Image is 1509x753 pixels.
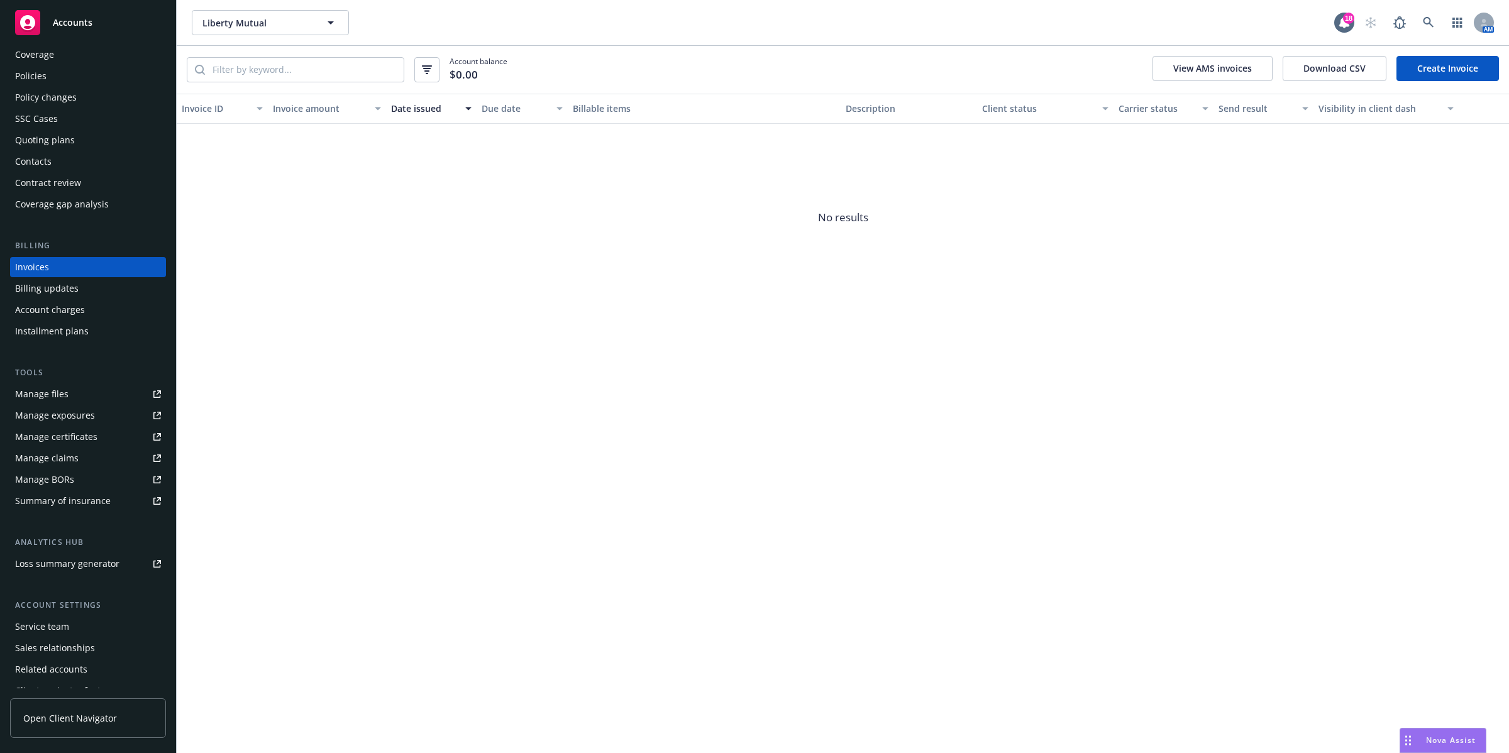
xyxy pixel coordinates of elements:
a: Summary of insurance [10,491,166,511]
a: Coverage gap analysis [10,194,166,214]
a: Report a Bug [1387,10,1412,35]
div: Date issued [391,102,458,115]
div: SSC Cases [15,109,58,129]
a: Account charges [10,300,166,320]
a: Contract review [10,173,166,193]
a: Installment plans [10,321,166,341]
a: Manage claims [10,448,166,468]
div: Account charges [15,300,85,320]
a: Accounts [10,5,166,40]
a: Manage certificates [10,427,166,447]
div: Drag to move [1400,728,1416,752]
button: Invoice amount [268,94,386,124]
button: Visibility in client dash [1313,94,1459,124]
div: Manage files [15,384,69,404]
div: Manage BORs [15,470,74,490]
a: Contacts [10,151,166,172]
div: Client status [982,102,1095,115]
a: Manage BORs [10,470,166,490]
div: Description [846,102,972,115]
a: Start snowing [1358,10,1383,35]
div: Policy changes [15,87,77,107]
div: 18 [1343,13,1354,24]
span: Liberty Mutual [202,16,311,30]
a: Billing updates [10,278,166,299]
span: Account balance [450,56,507,84]
div: Client navigator features [15,681,119,701]
span: $0.00 [450,67,478,83]
div: Invoice amount [273,102,367,115]
div: Coverage [15,45,54,65]
div: Send result [1219,102,1295,115]
div: Account settings [10,599,166,612]
button: View AMS invoices [1152,56,1273,81]
div: Tools [10,366,166,379]
a: Sales relationships [10,638,166,658]
button: Carrier status [1114,94,1213,124]
div: Manage claims [15,448,79,468]
a: Loss summary generator [10,554,166,574]
div: Contacts [15,151,52,172]
div: Summary of insurance [15,491,111,511]
a: Manage files [10,384,166,404]
a: Switch app [1445,10,1470,35]
button: Description [841,94,977,124]
a: Quoting plans [10,130,166,150]
a: Manage exposures [10,405,166,426]
button: Billable items [568,94,841,124]
button: Date issued [386,94,477,124]
input: Filter by keyword... [205,58,404,82]
div: Coverage gap analysis [15,194,109,214]
a: Invoices [10,257,166,277]
button: Client status [977,94,1114,124]
a: Service team [10,617,166,637]
div: Contract review [15,173,81,193]
div: Sales relationships [15,638,95,658]
span: Nova Assist [1426,735,1476,745]
a: SSC Cases [10,109,166,129]
a: Related accounts [10,659,166,679]
div: Service team [15,617,69,637]
button: Send result [1213,94,1313,124]
div: Policies [15,66,47,86]
a: Create Invoice [1396,56,1499,81]
button: Due date [477,94,568,124]
svg: Search [195,65,205,75]
div: Billing updates [15,278,79,299]
div: Carrier status [1119,102,1195,115]
button: Liberty Mutual [192,10,349,35]
div: Visibility in client dash [1318,102,1440,115]
button: Invoice ID [177,94,268,124]
a: Policies [10,66,166,86]
div: Invoices [15,257,49,277]
div: Related accounts [15,659,87,679]
div: Quoting plans [15,130,75,150]
button: Download CSV [1283,56,1386,81]
span: Open Client Navigator [23,712,117,725]
a: Client navigator features [10,681,166,701]
div: Loss summary generator [15,554,119,574]
span: Accounts [53,18,92,28]
button: Nova Assist [1400,728,1486,753]
div: Analytics hub [10,536,166,549]
span: No results [177,124,1509,312]
div: Due date [482,102,549,115]
div: Invoice ID [182,102,249,115]
div: Billable items [573,102,836,115]
div: Billing [10,239,166,252]
a: Search [1416,10,1441,35]
div: Manage certificates [15,427,97,447]
a: Coverage [10,45,166,65]
a: Policy changes [10,87,166,107]
div: Installment plans [15,321,89,341]
div: Manage exposures [15,405,95,426]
